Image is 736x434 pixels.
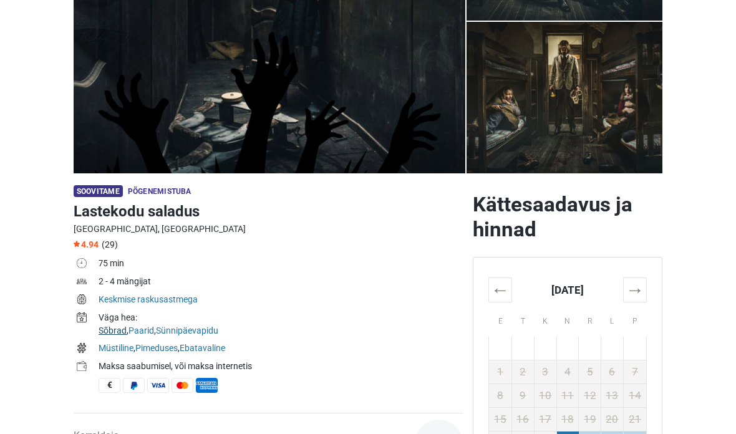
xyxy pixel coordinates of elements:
td: 2 [512,360,535,383]
td: 1 [488,360,511,383]
th: N [556,302,579,336]
span: 4.94 [74,239,99,249]
span: American Express [196,378,218,393]
a: Ebatavaline [180,343,225,353]
h1: Lastekodu saladus [74,200,463,223]
span: MasterCard [172,378,193,393]
td: 12 [579,383,601,407]
img: Star [74,241,80,247]
th: T [512,302,535,336]
td: 8 [488,383,511,407]
td: 19 [579,407,601,431]
td: 16 [512,407,535,431]
th: [DATE] [512,277,624,302]
td: 18 [556,407,579,431]
td: , , [99,310,463,340]
th: L [601,302,624,336]
th: → [623,277,646,302]
span: Visa [147,378,169,393]
div: Maksa saabumisel, või maksa internetis [99,360,463,373]
td: 75 min [99,256,463,274]
th: K [534,302,556,336]
td: 11 [556,383,579,407]
a: Pimeduses [135,343,178,353]
th: R [579,302,601,336]
a: Sünnipäevapidu [156,325,218,335]
th: ← [488,277,511,302]
a: Müstiline [99,343,133,353]
td: 13 [601,383,624,407]
span: Sularaha [99,378,120,393]
a: Sõbrad [99,325,127,335]
td: 7 [623,360,646,383]
td: 10 [534,383,556,407]
td: 17 [534,407,556,431]
th: P [623,302,646,336]
td: 6 [601,360,624,383]
td: 5 [579,360,601,383]
th: E [488,302,511,336]
span: (29) [102,239,118,249]
h2: Kättesaadavus ja hinnad [473,192,662,242]
td: 3 [534,360,556,383]
td: 21 [623,407,646,431]
td: 20 [601,407,624,431]
td: 15 [488,407,511,431]
td: 4 [556,360,579,383]
img: Lastekodu saladus photo 5 [467,22,662,173]
div: [GEOGRAPHIC_DATA], [GEOGRAPHIC_DATA] [74,223,463,236]
td: , , [99,340,463,359]
div: Väga hea: [99,311,463,324]
td: 2 - 4 mängijat [99,274,463,292]
span: Põgenemistuba [128,187,191,196]
td: 9 [512,383,535,407]
a: Keskmise raskusastmega [99,294,198,304]
span: PayPal [123,378,145,393]
a: Paarid [128,325,154,335]
span: Soovitame [74,185,123,197]
a: Lastekodu saladus photo 4 [467,22,662,173]
td: 14 [623,383,646,407]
